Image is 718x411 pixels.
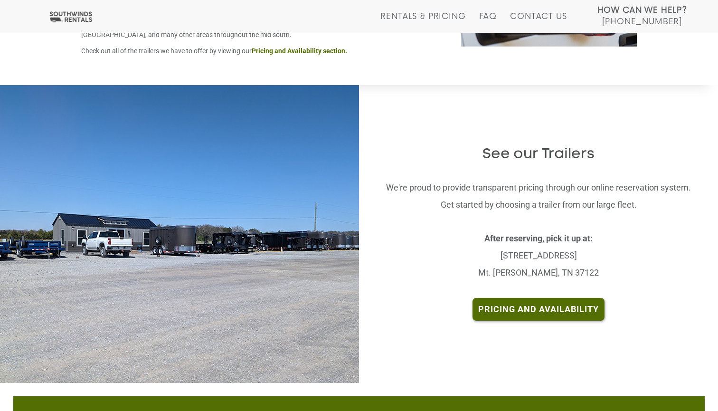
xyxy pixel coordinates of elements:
[384,147,693,162] h2: See our Trailers
[597,5,687,26] a: How Can We Help? [PHONE_NUMBER]
[47,11,94,23] img: Southwinds Rentals Logo
[510,12,567,33] a: Contact Us
[472,298,605,321] a: Pricing and Availability
[252,47,347,55] a: Pricing and Availability section.
[602,17,682,27] span: [PHONE_NUMBER]
[384,179,693,213] p: We're proud to provide transparent pricing through our online reservation system. Get started by ...
[380,12,465,33] a: Rentals & Pricing
[597,6,687,15] strong: How Can We Help?
[81,45,447,57] p: Check out all of the trailers we have to offer by viewing our
[384,230,693,281] p: [STREET_ADDRESS] Mt. [PERSON_NAME], TN 37122
[479,12,497,33] a: FAQ
[484,233,593,243] strong: After reserving, pick it up at:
